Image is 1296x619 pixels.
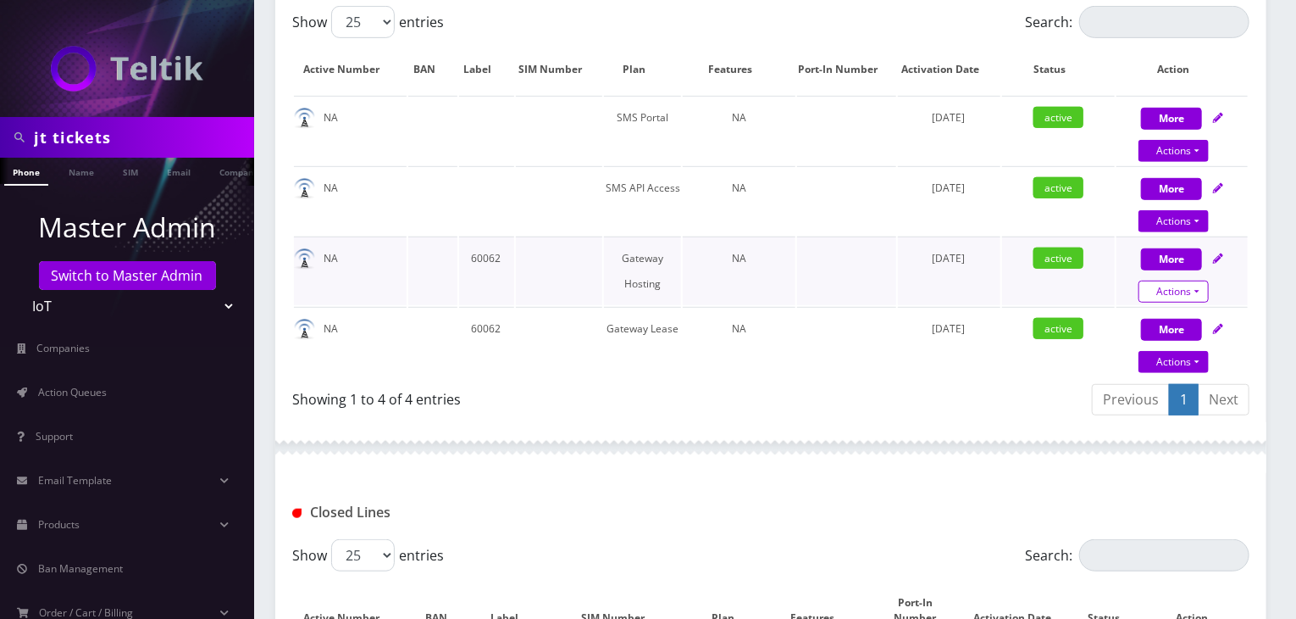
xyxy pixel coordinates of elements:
img: default.png [294,319,315,340]
span: Action Queues [38,385,107,399]
h1: Closed Lines [292,505,595,521]
a: Actions [1138,140,1209,162]
span: Products [38,517,80,532]
label: Show entries [292,6,444,38]
span: Ban Management [38,561,123,576]
td: 60062 [459,237,514,305]
select: Showentries [331,6,395,38]
input: Search: [1079,6,1249,38]
span: Support [36,429,73,443]
button: More [1141,319,1202,341]
th: Action: activate to sort column ascending [1116,45,1248,94]
img: IoT [51,46,203,92]
img: default.png [294,108,315,129]
span: [DATE] [933,110,966,125]
a: Actions [1138,281,1209,303]
a: SIM [114,158,147,184]
a: Previous [1092,384,1170,415]
a: Company [211,158,268,184]
input: Search: [1079,539,1249,572]
th: SIM Number: activate to sort column ascending [516,45,603,94]
span: active [1033,107,1083,128]
th: Label: activate to sort column ascending [459,45,514,94]
span: [DATE] [933,251,966,265]
label: Search: [1025,6,1249,38]
a: Actions [1138,210,1209,232]
th: Status: activate to sort column ascending [1002,45,1115,94]
td: Gateway Hosting [604,237,681,305]
a: Actions [1138,351,1209,373]
th: BAN: activate to sort column ascending [408,45,457,94]
img: Closed Lines [292,509,302,518]
td: 60062 [459,307,514,376]
a: Name [60,158,102,184]
th: Active Number: activate to sort column ascending [294,45,407,94]
span: active [1033,318,1083,339]
th: Features: activate to sort column ascending [683,45,795,94]
span: active [1033,177,1083,198]
button: More [1141,248,1202,270]
button: More [1141,108,1202,130]
label: Show entries [292,539,444,572]
td: NA [683,166,795,235]
div: Showing 1 to 4 of 4 entries [292,382,758,410]
span: Email Template [38,473,112,488]
td: NA [294,166,407,235]
a: Next [1198,384,1249,415]
td: SMS API Access [604,166,681,235]
td: NA [294,307,407,376]
span: active [1033,248,1083,269]
label: Search: [1025,539,1249,572]
td: NA [294,237,407,305]
td: Gateway Lease [604,307,681,376]
a: Phone [4,158,48,186]
img: default.png [294,178,315,199]
th: Plan: activate to sort column ascending [604,45,681,94]
td: NA [683,237,795,305]
a: Email [158,158,199,184]
td: NA [683,96,795,165]
th: Activation Date: activate to sort column ascending [898,45,1000,94]
span: [DATE] [933,181,966,195]
th: Port-In Number: activate to sort column ascending [797,45,895,94]
img: default.png [294,248,315,270]
a: Switch to Master Admin [39,261,216,290]
a: 1 [1169,384,1199,415]
button: More [1141,178,1202,200]
td: NA [683,307,795,376]
input: Search in Company [34,121,250,153]
span: [DATE] [933,321,966,336]
select: Showentries [331,539,395,572]
td: NA [294,96,407,165]
td: SMS Portal [604,96,681,165]
span: Companies [37,341,91,355]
